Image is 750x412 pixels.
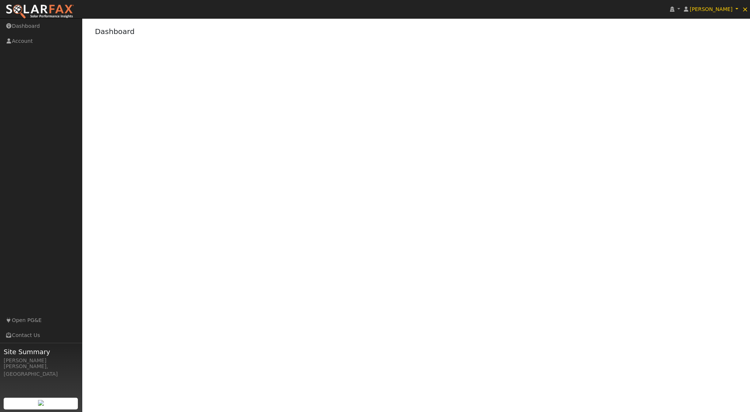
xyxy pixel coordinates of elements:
[4,357,78,364] div: [PERSON_NAME]
[5,4,74,19] img: SolarFax
[742,5,748,14] span: ×
[690,6,732,12] span: [PERSON_NAME]
[4,347,78,357] span: Site Summary
[95,27,135,36] a: Dashboard
[38,400,44,406] img: retrieve
[4,363,78,378] div: [PERSON_NAME], [GEOGRAPHIC_DATA]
